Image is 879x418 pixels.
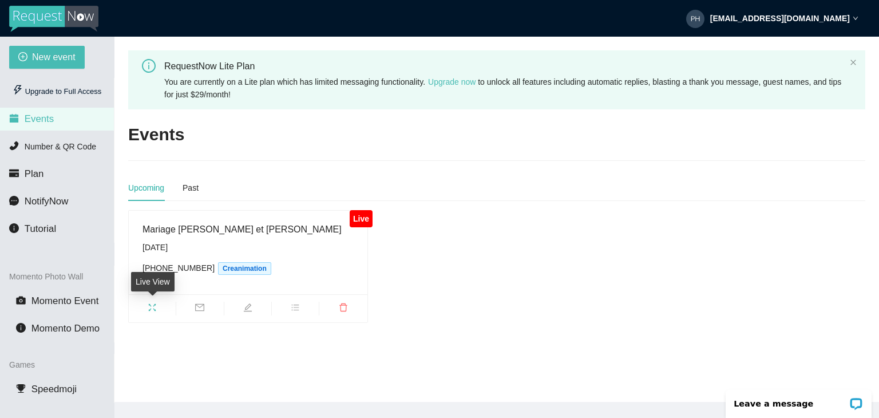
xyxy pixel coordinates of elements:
[9,6,98,32] img: RequestNow
[9,223,19,233] span: info-circle
[9,46,85,69] button: plus-circleNew event
[164,59,845,73] div: RequestNow Lite Plan
[9,141,19,151] span: phone
[25,223,56,234] span: Tutorial
[183,182,199,194] div: Past
[164,77,841,99] span: You are currently on a Lite plan which has limited messaging functionality. to unlock all feature...
[128,182,164,194] div: Upcoming
[25,168,44,179] span: Plan
[142,222,354,236] div: Mariage [PERSON_NAME] et [PERSON_NAME]
[224,303,271,316] span: edit
[850,59,857,66] button: close
[142,241,354,254] div: [DATE]
[319,303,367,316] span: delete
[31,384,77,395] span: Speedmoji
[9,113,19,123] span: calendar
[853,15,858,21] span: down
[272,303,319,316] span: bars
[176,303,223,316] span: mail
[128,123,184,147] h2: Events
[9,196,19,206] span: message
[718,382,879,418] iframe: LiveChat chat widget
[16,384,26,393] span: trophy
[710,14,850,23] strong: [EMAIL_ADDRESS][DOMAIN_NAME]
[13,85,23,95] span: thunderbolt
[18,52,27,63] span: plus-circle
[25,196,68,207] span: NotifyNow
[25,113,54,124] span: Events
[16,295,26,305] span: camera
[16,323,26,333] span: info-circle
[218,262,271,275] span: Creanimation
[142,59,156,73] span: info-circle
[31,323,100,334] span: Momento Demo
[9,168,19,178] span: credit-card
[9,80,105,103] div: Upgrade to Full Access
[131,272,175,291] div: Live View
[32,50,76,64] span: New event
[31,295,99,306] span: Momento Event
[428,77,476,86] a: Upgrade now
[350,210,372,227] div: Live
[25,142,96,151] span: Number & QR Code
[142,262,354,275] div: [PHONE_NUMBER]
[129,303,176,316] span: fullscreen
[686,10,704,28] img: a1413cf3367e12ca5e0a4d271e948ab2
